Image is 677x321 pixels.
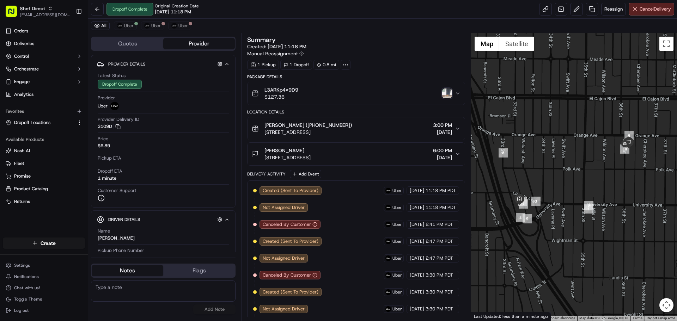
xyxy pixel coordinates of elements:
button: Driver Details [97,214,230,225]
span: Uber [178,23,188,29]
span: [DATE] [410,255,424,261]
img: photo_proof_of_delivery image [442,88,452,98]
button: Promise [3,171,85,182]
button: Uber [141,21,164,30]
span: [DATE] 11:18 PM [268,43,306,50]
span: 6:00 PM [433,147,452,154]
span: Name [98,228,110,234]
span: [PERSON_NAME] [264,147,304,154]
div: 2 [584,201,593,210]
button: Toggle Theme [3,294,85,304]
button: Engage [3,76,85,87]
div: Delivery Activity [247,171,286,177]
button: Uber [114,21,137,30]
button: Manual Reassignment [247,50,304,57]
img: uber-new-logo.jpeg [171,23,177,29]
span: Create [41,240,56,247]
span: Log out [14,308,29,313]
a: Dropoff Locations [6,119,74,126]
button: Keyboard shortcuts [545,316,575,321]
span: [DATE] [410,289,424,295]
div: 1 minute [98,175,116,181]
span: Created (Sent To Provider) [263,238,318,245]
span: 3:30 PM PDT [426,289,453,295]
button: Provider Details [97,58,230,70]
span: Returns [14,198,30,205]
span: Uber [392,289,402,295]
span: Toggle Theme [14,296,42,302]
button: 3109D [98,123,121,130]
div: Available Products [3,134,85,145]
button: [PERSON_NAME] ([PHONE_NUMBER])[STREET_ADDRESS]3:00 PM[DATE] [248,117,464,140]
span: Uber [392,306,402,312]
button: CancelDelivery [629,3,674,16]
button: Show street map [475,37,499,51]
span: [STREET_ADDRESS] [264,129,352,136]
span: Created: [247,43,306,50]
span: [DATE] [410,204,424,211]
div: 1 Dropoff [280,60,312,70]
span: Driver Details [108,217,140,222]
span: Control [14,53,29,60]
button: Chat with us! [3,283,85,293]
img: uber-new-logo.jpeg [117,23,123,29]
span: $6.89 [98,143,110,149]
span: Orders [14,28,28,34]
button: Shef Direct [20,5,45,12]
button: Fleet [3,158,85,169]
div: Last Updated: less than a minute ago [471,312,551,321]
span: Fleet [14,160,24,167]
div: 3 [531,197,541,206]
span: Original Creation Date [155,3,199,9]
span: 2:41 PM PDT [426,221,453,228]
a: Open this area in Google Maps (opens a new window) [473,311,496,321]
button: Orchestrate [3,63,85,75]
span: Uber [392,205,402,210]
span: Reassign [604,6,623,12]
span: [DATE] [433,129,452,136]
span: Uber [151,23,161,29]
img: uber-new-logo.jpeg [144,23,150,29]
div: Favorites [3,106,85,117]
span: Product Catalog [14,186,48,192]
span: Deliveries [14,41,34,47]
span: Notifications [14,274,39,279]
span: [DATE] [433,154,452,161]
span: $127.36 [264,93,298,100]
span: Canceled By Customer [263,221,311,228]
img: uber-new-logo.jpeg [385,239,391,244]
a: Orders [3,25,85,37]
span: Promise [14,173,31,179]
button: All [91,21,110,30]
button: Map camera controls [659,298,673,312]
div: Package Details [247,74,465,80]
button: Log out [3,305,85,315]
span: Uber [124,23,134,29]
button: L3ARKp4x9D9$127.36photo_proof_of_delivery image [248,82,464,105]
a: Returns [6,198,82,205]
span: Provider Details [108,61,145,67]
button: Dropoff Locations [3,117,85,128]
span: Uber [98,103,108,109]
span: 3:30 PM PDT [426,272,453,278]
span: Provider Delivery ID [98,116,139,123]
div: 8 [499,148,508,158]
span: Map data ©2025 Google, INEGI [579,316,628,320]
span: Orchestrate [14,66,39,72]
span: L3ARKp4x9D9 [264,86,298,93]
span: Uber [392,272,402,278]
button: [PERSON_NAME][STREET_ADDRESS]6:00 PM[DATE] [248,143,464,165]
button: Product Catalog [3,183,85,195]
span: Uber [392,255,402,261]
span: Dropoff Locations [14,119,50,126]
a: Promise [6,173,82,179]
div: 1 [584,204,593,214]
span: Not Assigned Driver [263,204,305,211]
button: Nash AI [3,145,85,156]
span: Latest Status [98,73,126,79]
span: Not Assigned Driver [263,306,305,312]
button: [EMAIL_ADDRESS][DOMAIN_NAME] [20,12,70,18]
div: Location Details [247,109,465,115]
span: Pickup Phone Number [98,247,144,254]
